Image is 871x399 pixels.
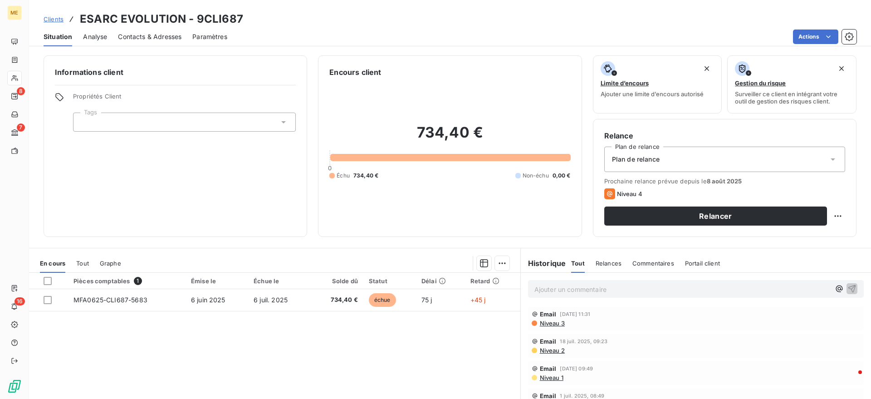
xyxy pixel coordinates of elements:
span: En cours [40,260,65,267]
iframe: Intercom live chat [840,368,862,390]
div: Statut [369,277,411,285]
span: 0,00 € [553,172,571,180]
span: 7 [17,123,25,132]
div: Pièces comptables [73,277,180,285]
span: Ajouter une limite d’encours autorisé [601,90,704,98]
button: Gestion du risqueSurveiller ce client en intégrant votre outil de gestion des risques client. [727,55,856,113]
span: 734,40 € [353,172,378,180]
span: 6 juil. 2025 [254,296,288,304]
span: [DATE] 09:49 [560,366,593,371]
span: Email [540,365,557,372]
span: Niveau 2 [539,347,565,354]
h6: Encours client [329,67,381,78]
span: Commentaires [632,260,674,267]
span: Contacts & Adresses [118,32,181,41]
h6: Informations client [55,67,296,78]
h6: Relance [604,130,845,141]
span: Relances [596,260,621,267]
span: Gestion du risque [735,79,786,87]
span: Plan de relance [612,155,660,164]
h6: Historique [521,258,566,269]
span: Non-échu [523,172,549,180]
span: Clients [44,15,64,23]
button: Limite d’encoursAjouter une limite d’encours autorisé [593,55,722,113]
a: 7 [7,125,21,140]
span: [DATE] 11:31 [560,311,590,317]
span: Niveau 3 [539,320,565,327]
span: Niveau 1 [539,374,563,381]
span: 734,40 € [316,296,358,305]
span: 1 [134,277,142,285]
span: Analyse [83,32,107,41]
a: 8 [7,89,21,103]
span: 16 [15,297,25,305]
span: Échu [337,172,350,180]
span: 75 j [421,296,432,304]
span: +45 j [470,296,486,304]
button: Actions [793,30,838,44]
span: Email [540,338,557,345]
span: Propriétés Client [73,93,296,105]
h3: ESARC EVOLUTION - 9CLI687 [80,11,243,27]
span: MFA0625-CLI687-5683 [73,296,147,304]
img: Logo LeanPay [7,379,22,394]
span: Surveiller ce client en intégrant votre outil de gestion des risques client. [735,90,849,105]
div: Émise le [191,277,243,285]
span: 8 août 2025 [707,177,742,185]
span: Tout [571,260,585,267]
span: Graphe [100,260,121,267]
span: 0 [328,164,332,172]
span: Limite d’encours [601,79,649,87]
span: 18 juil. 2025, 09:23 [560,339,607,344]
div: Échue le [254,277,305,285]
span: 8 [17,87,25,95]
a: Clients [44,15,64,24]
span: 1 juil. 2025, 08:49 [560,393,604,399]
h2: 734,40 € [329,123,570,151]
span: Tout [76,260,89,267]
span: Niveau 4 [617,190,642,197]
span: échue [369,293,396,307]
button: Relancer [604,207,827,226]
span: Email [540,310,557,318]
span: Prochaine relance prévue depuis le [604,177,845,185]
span: Situation [44,32,72,41]
span: Paramètres [192,32,227,41]
div: Solde dû [316,277,358,285]
div: Délai [421,277,460,285]
input: Ajouter une valeur [81,118,88,126]
span: 6 juin 2025 [191,296,225,304]
div: Retard [470,277,515,285]
div: ME [7,5,22,20]
span: Portail client [685,260,720,267]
